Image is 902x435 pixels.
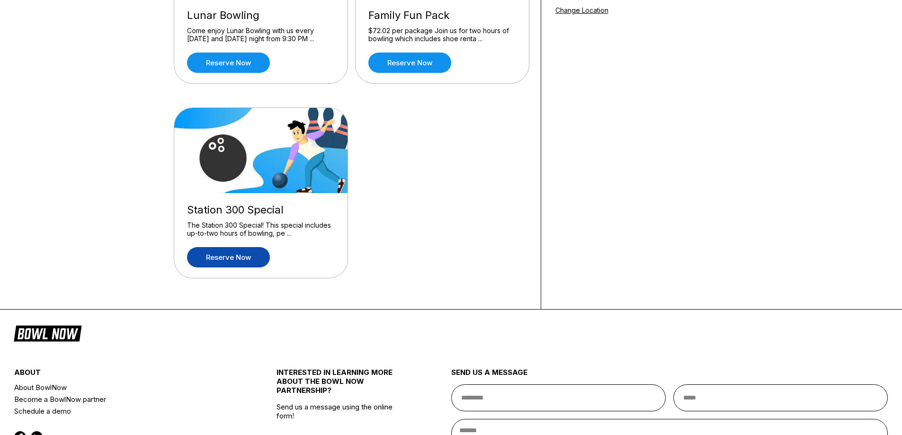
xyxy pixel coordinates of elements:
div: $72.02 per package Join us for two hours of bowling which includes shoe renta ... [368,27,516,43]
div: Come enjoy Lunar Bowling with us every [DATE] and [DATE] night from 9:30 PM ... [187,27,335,43]
div: send us a message [451,368,888,384]
img: Station 300 Special [174,108,348,193]
a: Become a BowlNow partner [14,393,232,405]
div: about [14,368,232,382]
a: Schedule a demo [14,405,232,417]
a: Change Location [555,6,608,14]
div: The Station 300 Special! This special includes up-to-two hours of bowling, pe ... [187,221,335,238]
div: Station 300 Special [187,204,335,216]
div: Lunar Bowling [187,9,335,22]
a: About BowlNow [14,382,232,393]
a: Reserve now [187,53,270,73]
a: Reserve now [368,53,451,73]
div: INTERESTED IN LEARNING MORE ABOUT THE BOWL NOW PARTNERSHIP? [277,368,408,402]
a: Reserve now [187,247,270,267]
div: Family Fun Pack [368,9,516,22]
